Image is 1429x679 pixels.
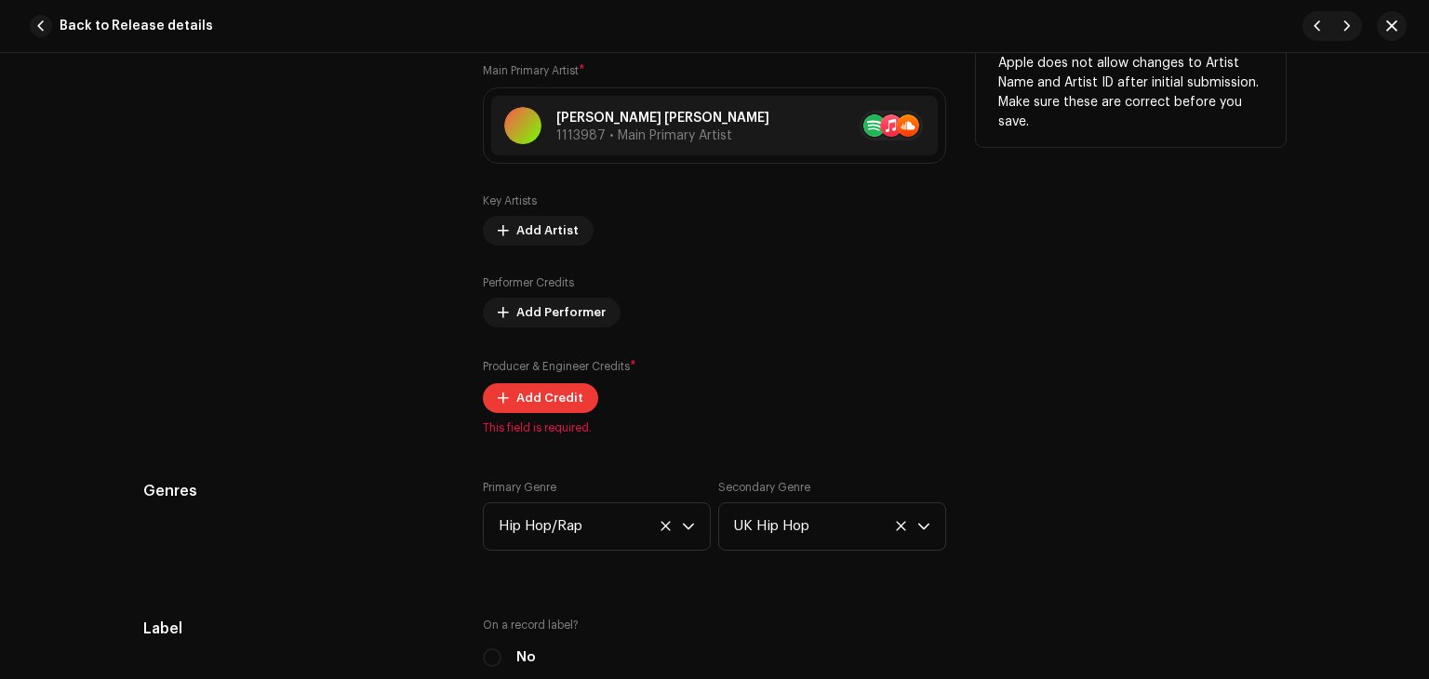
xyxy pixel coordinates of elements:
[483,618,946,632] label: On a record label?
[556,129,732,142] span: 1113987 • Main Primary Artist
[483,383,598,413] button: Add Credit
[143,480,453,502] h5: Genres
[516,379,583,417] span: Add Credit
[483,361,630,372] small: Producer & Engineer Credits
[483,275,574,290] label: Performer Credits
[483,216,594,246] button: Add Artist
[499,503,682,550] span: Hip Hop/Rap
[734,503,917,550] span: UK Hip Hop
[483,65,579,76] small: Main Primary Artist
[483,298,621,327] button: Add Performer
[143,618,453,640] h5: Label
[718,480,810,495] label: Secondary Genre
[682,503,695,550] div: dropdown trigger
[483,193,537,208] label: Key Artists
[556,109,769,128] p: [PERSON_NAME] [PERSON_NAME]
[516,294,606,331] span: Add Performer
[483,420,946,435] span: This field is required.
[516,212,579,249] span: Add Artist
[917,503,930,550] div: dropdown trigger
[516,647,536,668] label: No
[483,480,556,495] label: Primary Genre
[998,54,1263,132] p: Apple does not allow changes to Artist Name and Artist ID after initial submission. Make sure the...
